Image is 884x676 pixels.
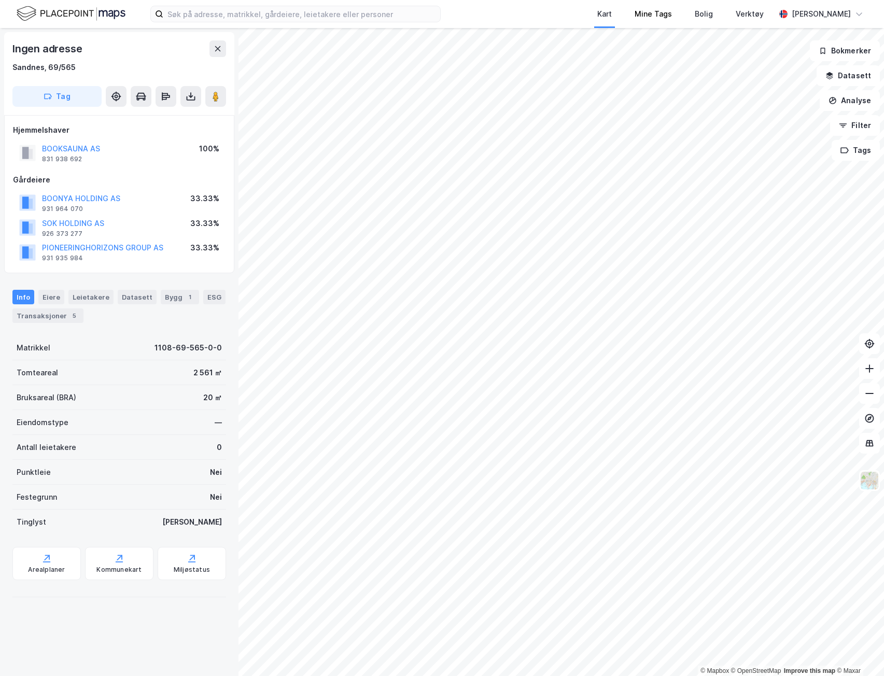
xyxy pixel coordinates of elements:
div: Tinglyst [17,516,46,528]
div: Matrikkel [17,342,50,354]
a: Improve this map [784,667,835,674]
div: Eiere [38,290,64,304]
div: 926 373 277 [42,230,82,238]
button: Bokmerker [810,40,880,61]
div: Leietakere [68,290,114,304]
div: 931 935 984 [42,254,83,262]
div: [PERSON_NAME] [792,8,851,20]
div: Kontrollprogram for chat [832,626,884,676]
div: Antall leietakere [17,441,76,454]
div: Kommunekart [96,566,142,574]
div: 33.33% [190,242,219,254]
div: Eiendomstype [17,416,68,429]
div: 931 964 070 [42,205,83,213]
div: 33.33% [190,192,219,205]
div: 0 [217,441,222,454]
input: Søk på adresse, matrikkel, gårdeiere, leietakere eller personer [163,6,440,22]
a: OpenStreetMap [731,667,781,674]
img: logo.f888ab2527a4732fd821a326f86c7f29.svg [17,5,125,23]
div: Tomteareal [17,367,58,379]
div: 33.33% [190,217,219,230]
a: Mapbox [700,667,729,674]
div: Bolig [695,8,713,20]
div: Festegrunn [17,491,57,503]
button: Datasett [817,65,880,86]
button: Tag [12,86,102,107]
div: 5 [69,311,79,321]
div: [PERSON_NAME] [162,516,222,528]
div: Sandnes, 69/565 [12,61,76,74]
div: Arealplaner [28,566,65,574]
div: Mine Tags [635,8,672,20]
div: 1 [185,292,195,302]
div: 1108-69-565-0-0 [155,342,222,354]
iframe: Chat Widget [832,626,884,676]
div: Miljøstatus [174,566,210,574]
img: Z [860,471,879,490]
div: Datasett [118,290,157,304]
button: Filter [830,115,880,136]
div: — [215,416,222,429]
button: Analyse [820,90,880,111]
div: Nei [210,491,222,503]
button: Tags [832,140,880,161]
div: Punktleie [17,466,51,478]
div: Verktøy [736,8,764,20]
div: Ingen adresse [12,40,84,57]
div: Nei [210,466,222,478]
div: Info [12,290,34,304]
div: Hjemmelshaver [13,124,226,136]
div: 20 ㎡ [203,391,222,404]
div: 831 938 692 [42,155,82,163]
div: Bruksareal (BRA) [17,391,76,404]
div: Kart [597,8,612,20]
div: Transaksjoner [12,308,83,323]
div: 2 561 ㎡ [193,367,222,379]
div: 100% [199,143,219,155]
div: Bygg [161,290,199,304]
div: Gårdeiere [13,174,226,186]
div: ESG [203,290,226,304]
